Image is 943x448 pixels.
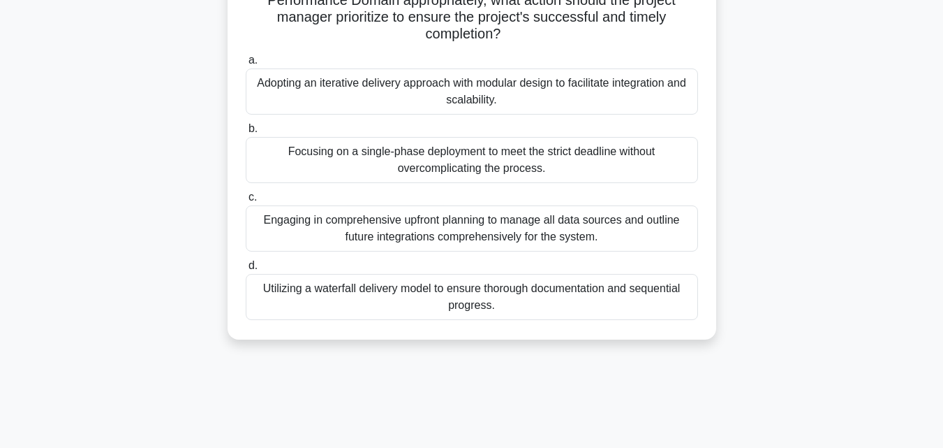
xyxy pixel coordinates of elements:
span: a. [248,54,258,66]
span: c. [248,191,257,203]
div: Utilizing a waterfall delivery model to ensure thorough documentation and sequential progress. [246,274,698,320]
span: d. [248,259,258,271]
div: Focusing on a single-phase deployment to meet the strict deadline without overcomplicating the pr... [246,137,698,183]
div: Engaging in comprehensive upfront planning to manage all data sources and outline future integrat... [246,205,698,252]
span: b. [248,122,258,134]
div: Adopting an iterative delivery approach with modular design to facilitate integration and scalabi... [246,68,698,115]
